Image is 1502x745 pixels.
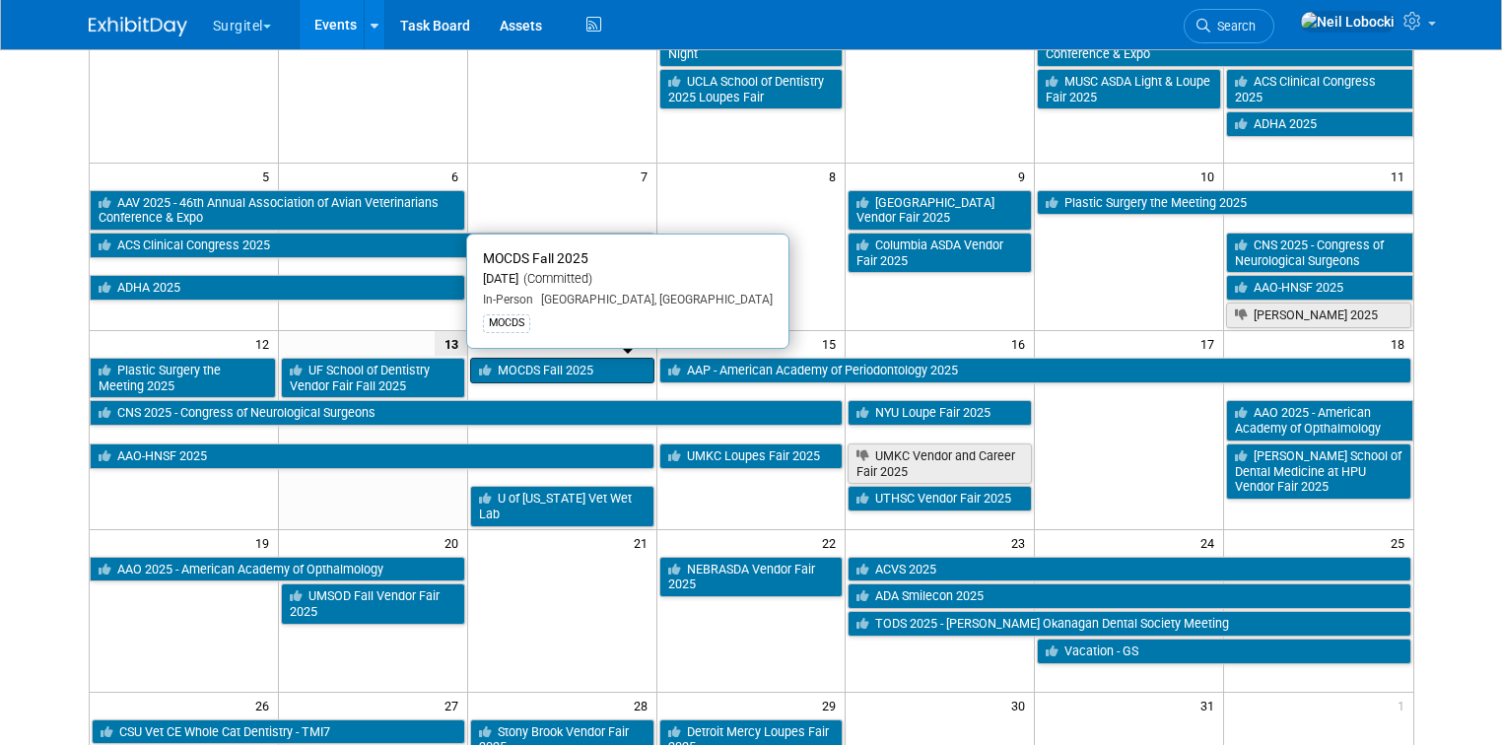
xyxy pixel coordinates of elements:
[820,693,845,717] span: 29
[632,693,656,717] span: 28
[281,358,465,398] a: UF School of Dentistry Vendor Fair Fall 2025
[443,693,467,717] span: 27
[90,233,654,258] a: ACS Clinical Congress 2025
[1198,530,1223,555] span: 24
[1226,111,1412,137] a: ADHA 2025
[518,271,592,286] span: (Committed)
[90,190,465,231] a: AAV 2025 - 46th Annual Association of Avian Veterinarians Conference & Expo
[449,164,467,188] span: 6
[1037,639,1410,664] a: Vacation - GS
[483,250,588,266] span: MOCDS Fall 2025
[483,293,533,306] span: In-Person
[90,400,844,426] a: CNS 2025 - Congress of Neurological Surgeons
[659,69,844,109] a: UCLA School of Dentistry 2025 Loupes Fair
[848,611,1410,637] a: TODS 2025 - [PERSON_NAME] Okanagan Dental Society Meeting
[470,486,654,526] a: U of [US_STATE] Vet Wet Lab
[848,486,1032,511] a: UTHSC Vendor Fair 2025
[253,331,278,356] span: 12
[848,557,1410,582] a: ACVS 2025
[1226,233,1412,273] a: CNS 2025 - Congress of Neurological Surgeons
[848,583,1410,609] a: ADA Smilecon 2025
[533,293,773,306] span: [GEOGRAPHIC_DATA], [GEOGRAPHIC_DATA]
[659,443,844,469] a: UMKC Loupes Fair 2025
[1226,400,1412,440] a: AAO 2025 - American Academy of Opthalmology
[820,530,845,555] span: 22
[92,719,465,745] a: CSU Vet CE Whole Cat Dentistry - TMI7
[260,164,278,188] span: 5
[820,331,845,356] span: 15
[1396,693,1413,717] span: 1
[1210,19,1256,34] span: Search
[90,275,465,301] a: ADHA 2025
[1009,530,1034,555] span: 23
[1037,69,1221,109] a: MUSC ASDA Light & Loupe Fair 2025
[483,271,773,288] div: [DATE]
[1198,693,1223,717] span: 31
[89,17,187,36] img: ExhibitDay
[1198,164,1223,188] span: 10
[443,530,467,555] span: 20
[483,314,530,332] div: MOCDS
[848,190,1032,231] a: [GEOGRAPHIC_DATA] Vendor Fair 2025
[253,530,278,555] span: 19
[659,557,844,597] a: NEBRASDA Vendor Fair 2025
[1300,11,1396,33] img: Neil Lobocki
[1389,164,1413,188] span: 11
[848,400,1032,426] a: NYU Loupe Fair 2025
[90,443,654,469] a: AAO-HNSF 2025
[1037,190,1412,216] a: Plastic Surgery the Meeting 2025
[90,557,465,582] a: AAO 2025 - American Academy of Opthalmology
[827,164,845,188] span: 8
[632,530,656,555] span: 21
[470,358,654,383] a: MOCDS Fall 2025
[1009,693,1034,717] span: 30
[639,164,656,188] span: 7
[90,358,276,398] a: Plastic Surgery the Meeting 2025
[848,443,1032,484] a: UMKC Vendor and Career Fair 2025
[1016,164,1034,188] span: 9
[659,358,1411,383] a: AAP - American Academy of Periodontology 2025
[1226,303,1410,328] a: [PERSON_NAME] 2025
[253,693,278,717] span: 26
[848,233,1032,273] a: Columbia ASDA Vendor Fair 2025
[1389,530,1413,555] span: 25
[1226,275,1412,301] a: AAO-HNSF 2025
[281,583,465,624] a: UMSOD Fall Vendor Fair 2025
[1184,9,1274,43] a: Search
[435,331,467,356] span: 13
[1226,69,1412,109] a: ACS Clinical Congress 2025
[1226,443,1410,500] a: [PERSON_NAME] School of Dental Medicine at HPU Vendor Fair 2025
[1389,331,1413,356] span: 18
[1009,331,1034,356] span: 16
[1198,331,1223,356] span: 17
